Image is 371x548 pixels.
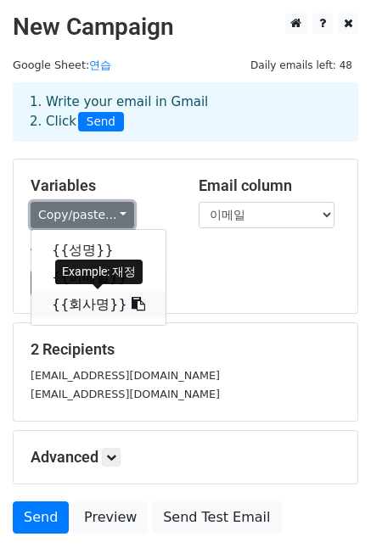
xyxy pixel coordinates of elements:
a: Send Test Email [152,501,281,534]
a: {{회사명}} [31,291,166,318]
small: [EMAIL_ADDRESS][DOMAIN_NAME] [31,369,220,382]
span: Daily emails left: 48 [245,56,358,75]
div: Example: 재정 [55,260,143,284]
a: 연습 [89,59,111,71]
iframe: Chat Widget [286,467,371,548]
small: [EMAIL_ADDRESS][DOMAIN_NAME] [31,388,220,400]
a: Send [13,501,69,534]
div: 1. Write your email in Gmail 2. Click [17,92,354,131]
a: Copy/paste... [31,202,134,228]
span: Send [78,112,124,132]
h5: Advanced [31,448,340,467]
a: Daily emails left: 48 [245,59,358,71]
div: 채팅 위젯 [286,467,371,548]
h5: Email column [199,176,341,195]
a: {{성명}} [31,237,166,264]
h2: New Campaign [13,13,358,42]
h5: 2 Recipients [31,340,340,359]
a: {{이메일}} [31,264,166,291]
h5: Variables [31,176,173,195]
small: Google Sheet: [13,59,111,71]
a: Preview [73,501,148,534]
